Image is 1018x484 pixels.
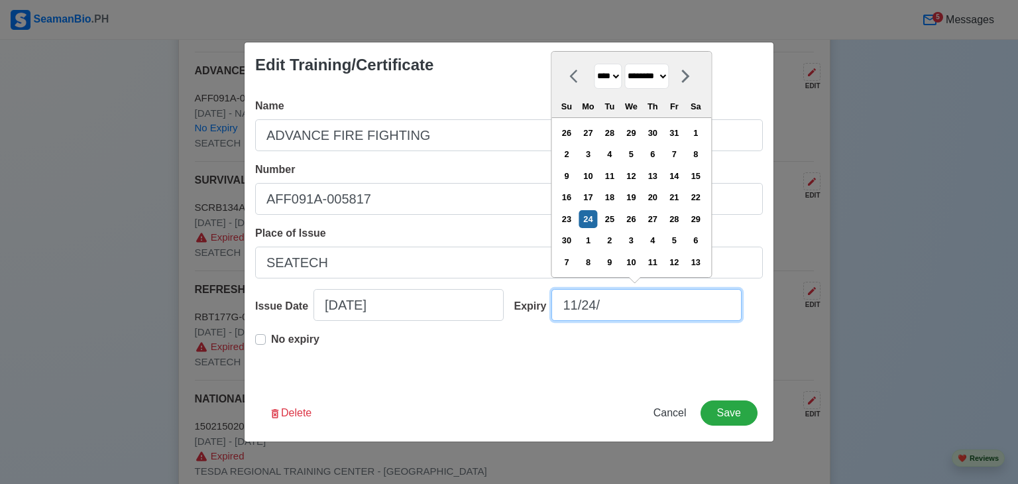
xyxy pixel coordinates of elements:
div: Issue Date [255,298,313,314]
div: Expiry [514,298,552,314]
div: Choose Saturday, November 1st, 2025 [687,124,705,142]
div: Choose Tuesday, December 9th, 2025 [600,253,618,271]
div: Choose Sunday, November 23rd, 2025 [557,210,575,228]
div: Choose Sunday, November 16th, 2025 [557,188,575,206]
span: Cancel [653,407,687,418]
div: Fr [665,97,683,115]
div: Choose Tuesday, December 2nd, 2025 [600,231,618,249]
div: Choose Monday, December 8th, 2025 [579,253,597,271]
div: Choose Wednesday, December 3rd, 2025 [622,231,640,249]
div: Choose Friday, November 14th, 2025 [665,167,683,185]
input: Ex: Cebu City [255,247,763,278]
div: Choose Thursday, November 27th, 2025 [644,210,661,228]
div: Choose Tuesday, November 18th, 2025 [600,188,618,206]
div: Choose Saturday, November 8th, 2025 [687,145,705,163]
div: Choose Saturday, December 6th, 2025 [687,231,705,249]
div: Choose Thursday, October 30th, 2025 [644,124,661,142]
div: Choose Friday, November 28th, 2025 [665,210,683,228]
div: Choose Monday, November 10th, 2025 [579,167,597,185]
div: Tu [600,97,618,115]
div: Choose Sunday, December 7th, 2025 [557,253,575,271]
div: Choose Friday, November 21st, 2025 [665,188,683,206]
div: Choose Friday, December 5th, 2025 [665,231,683,249]
div: Choose Monday, October 27th, 2025 [579,124,597,142]
div: Choose Tuesday, November 4th, 2025 [600,145,618,163]
div: Choose Saturday, November 29th, 2025 [687,210,705,228]
div: Choose Saturday, November 15th, 2025 [687,167,705,185]
div: Choose Sunday, November 2nd, 2025 [557,145,575,163]
div: Choose Monday, November 17th, 2025 [579,188,597,206]
div: Edit Training/Certificate [255,53,433,77]
p: No expiry [271,332,319,347]
div: Choose Tuesday, November 11th, 2025 [600,167,618,185]
div: Choose Saturday, December 13th, 2025 [687,253,705,271]
input: Ex: COP Medical First Aid (VI/4) [255,119,763,151]
button: Save [701,400,758,426]
div: Choose Thursday, December 4th, 2025 [644,231,661,249]
div: Choose Tuesday, November 25th, 2025 [600,210,618,228]
span: Number [255,164,295,175]
div: Choose Thursday, December 11th, 2025 [644,253,661,271]
button: Cancel [645,400,695,426]
input: Ex: COP1234567890W or NA [255,183,763,215]
div: Choose Friday, November 7th, 2025 [665,145,683,163]
div: Choose Wednesday, November 5th, 2025 [622,145,640,163]
div: Choose Saturday, November 22nd, 2025 [687,188,705,206]
div: Choose Sunday, October 26th, 2025 [557,124,575,142]
div: Choose Monday, November 24th, 2025 [579,210,597,228]
div: We [622,97,640,115]
button: Delete [260,400,320,426]
div: Choose Friday, October 31st, 2025 [665,124,683,142]
div: Sa [687,97,705,115]
div: Choose Sunday, November 30th, 2025 [557,231,575,249]
div: Th [644,97,661,115]
div: Choose Monday, December 1st, 2025 [579,231,597,249]
div: Choose Friday, December 12th, 2025 [665,253,683,271]
div: Choose Monday, November 3rd, 2025 [579,145,597,163]
div: Choose Thursday, November 6th, 2025 [644,145,661,163]
span: Place of Issue [255,227,326,239]
div: Choose Wednesday, October 29th, 2025 [622,124,640,142]
div: Choose Thursday, November 20th, 2025 [644,188,661,206]
div: Choose Tuesday, October 28th, 2025 [600,124,618,142]
div: Mo [579,97,597,115]
div: Choose Wednesday, November 19th, 2025 [622,188,640,206]
div: month 2025-11 [555,122,707,272]
div: Choose Sunday, November 9th, 2025 [557,167,575,185]
div: Choose Thursday, November 13th, 2025 [644,167,661,185]
div: Choose Wednesday, November 26th, 2025 [622,210,640,228]
div: Choose Wednesday, November 12th, 2025 [622,167,640,185]
div: Choose Wednesday, December 10th, 2025 [622,253,640,271]
div: Su [557,97,575,115]
span: Name [255,100,284,111]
